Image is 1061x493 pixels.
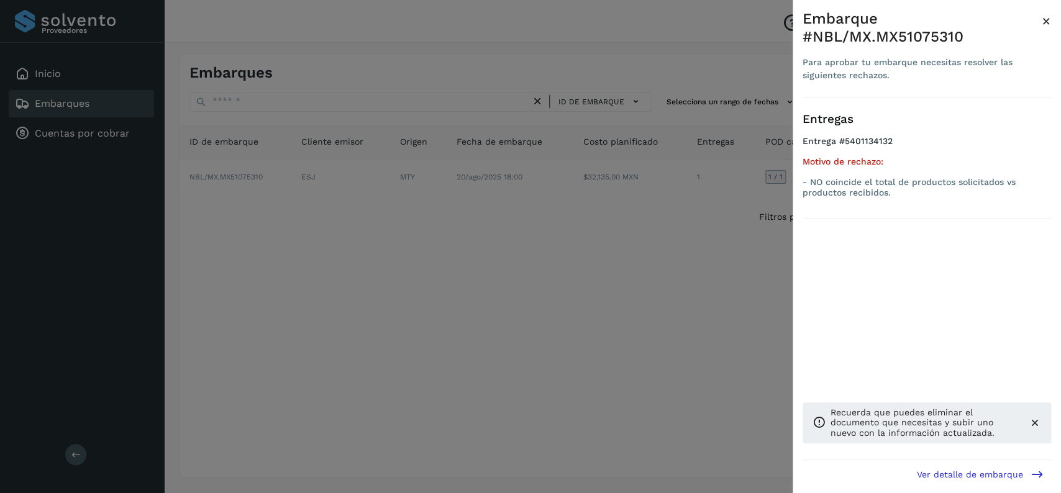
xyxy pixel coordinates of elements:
p: - NO coincide el total de productos solicitados vs productos recibidos. [803,177,1051,198]
div: Para aprobar tu embarque necesitas resolver las siguientes rechazos. [803,56,1042,82]
h3: Entregas [803,112,1051,127]
p: Recuerda que puedes eliminar el documento que necesitas y subir uno nuevo con la información actu... [831,407,1019,438]
div: Embarque #NBL/MX.MX51075310 [803,10,1042,46]
span: × [1042,12,1051,30]
button: Ver detalle de embarque [909,460,1051,488]
span: Ver detalle de embarque [917,470,1023,479]
button: Close [1042,10,1051,32]
h4: Entrega #5401134132 [803,136,1051,156]
h5: Motivo de rechazo: [803,156,1051,167]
